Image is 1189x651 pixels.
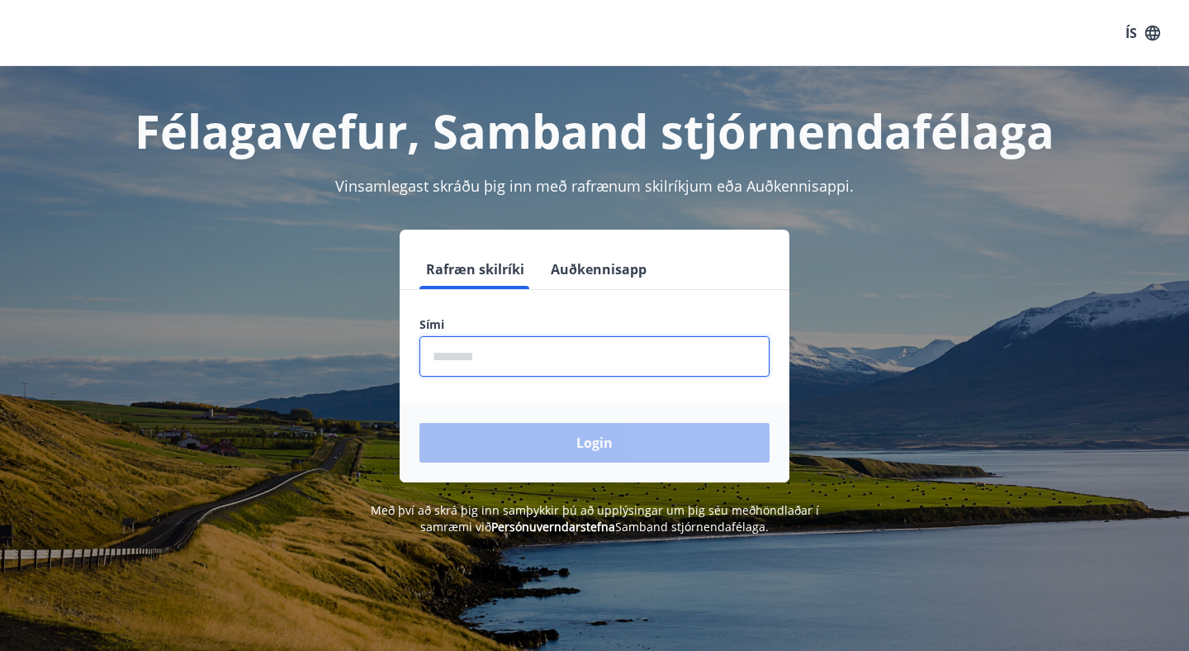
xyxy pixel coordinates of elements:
h1: Félagavefur, Samband stjórnendafélaga [20,99,1169,162]
span: Vinsamlegast skráðu þig inn með rafrænum skilríkjum eða Auðkennisappi. [335,176,854,196]
a: Persónuverndarstefna [491,519,615,535]
button: Rafræn skilríki [419,249,531,289]
button: ÍS [1116,18,1169,48]
button: Auðkennisapp [544,249,653,289]
span: Með því að skrá þig inn samþykkir þú að upplýsingar um þig séu meðhöndlaðar í samræmi við Samband... [371,502,819,535]
label: Sími [419,316,770,333]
